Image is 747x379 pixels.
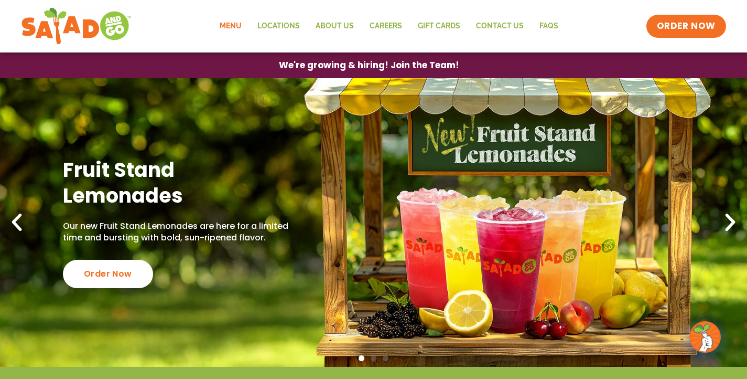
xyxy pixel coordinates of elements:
div: Order Now [63,260,153,288]
span: ORDER NOW [657,20,716,33]
span: We're growing & hiring! Join the Team! [279,61,459,70]
a: Careers [362,14,410,38]
img: new-SAG-logo-768×292 [21,5,132,47]
span: Go to slide 1 [359,355,364,361]
a: GIFT CARDS [410,14,468,38]
h2: Fruit Stand Lemonades [63,157,289,209]
a: Menu [212,14,250,38]
nav: Menu [212,14,566,38]
a: About Us [308,14,362,38]
a: We're growing & hiring! Join the Team! [263,53,475,78]
p: Our new Fruit Stand Lemonades are here for a limited time and bursting with bold, sun-ripened fla... [63,220,289,244]
div: Next slide [719,211,742,234]
a: Contact Us [468,14,532,38]
a: Locations [250,14,308,38]
a: ORDER NOW [646,15,726,38]
span: Go to slide 3 [383,355,388,361]
a: FAQs [532,14,566,38]
span: Go to slide 2 [371,355,376,361]
div: Previous slide [5,211,28,234]
img: wpChatIcon [690,322,720,352]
